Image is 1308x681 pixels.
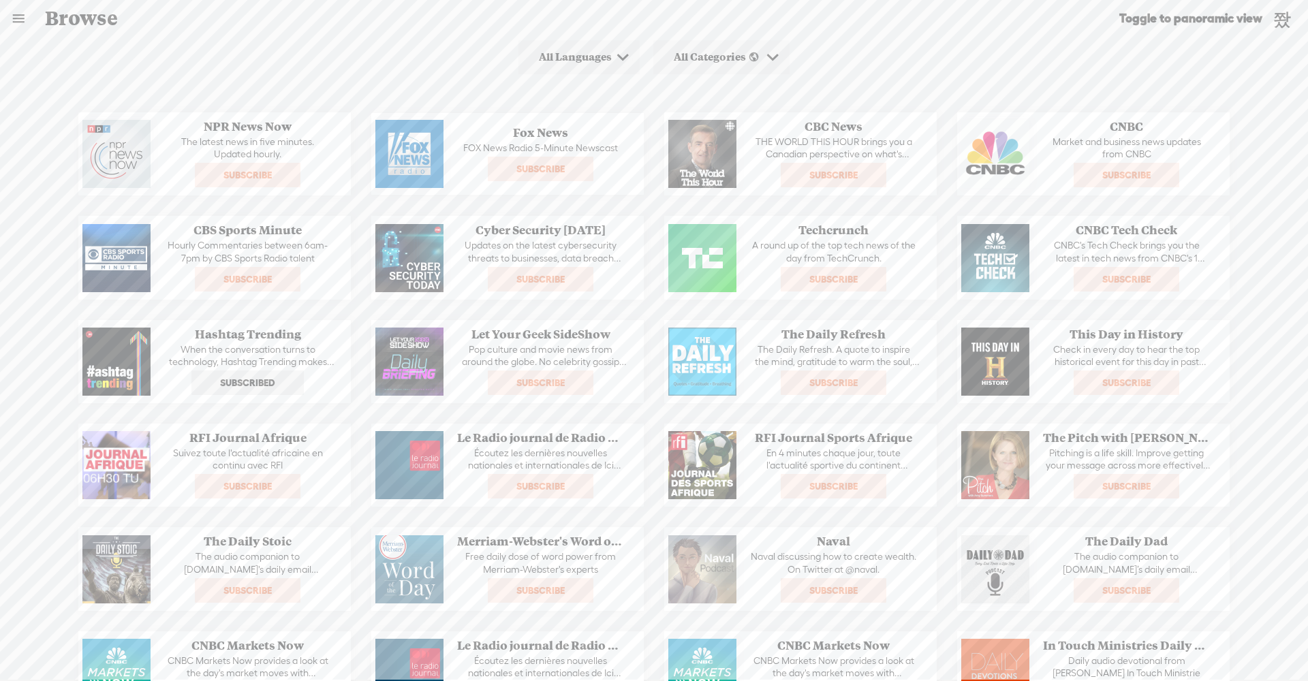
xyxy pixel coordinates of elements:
p: THE WORLD THIS HOUR brings you a Canadian perspective on what's happening here, and around the wo... [743,136,924,160]
img: http%3A%2F%2Fres.cloudinary.com%2Ftrebble-fm%2Fimage%2Fupload%2Fv1549838910%2Fcom.trebble.trebble... [82,535,151,603]
span: Subscribe [782,580,885,601]
span: Subscribe [196,164,299,186]
span: CNBC Tech Check [1036,223,1217,238]
p: When the conversation turns to technology, Hashtag Trending makes sure you’re in the know. We rev... [157,343,338,368]
span: Subscribe [489,475,592,497]
img: http%3A%2F%2Fres.cloudinary.com%2Ftrebble-fm%2Fimage%2Fupload%2Fv1543595605%2Fcom.trebble.trebble... [82,328,151,396]
p: En 4 minutes chaque jour, toute l'actualité sportive du continent africain et des sportifs [DEMOG... [743,447,924,471]
p: The audio companion to [DOMAIN_NAME]’s daily email meditations on fatherhood, read by [PERSON_NAM... [1036,550,1217,575]
span: Subscribe [1075,475,1178,497]
img: http%3A%2F%2Fres.cloudinary.com%2Ftrebble-fm%2Fimage%2Fupload%2Fv1611680116%2Fcom.trebble.trebble... [961,120,1029,188]
span: Hashtag Trending [157,327,338,342]
span: Subscribe [782,372,885,394]
img: http%3A%2F%2Fres.cloudinary.com%2Ftrebble-fm%2Fimage%2Fupload%2Fv1543789834%2Fcom.trebble.trebble... [82,431,151,499]
p: Daily audio devotional from [PERSON_NAME] In Touch Ministrie [1036,654,1217,679]
img: http%3A%2F%2Fres.cloudinary.com%2Ftrebble-fm%2Fimage%2Fupload%2Fv1542839103%2Fcom.trebble.trebble... [375,120,443,188]
span: Subscribe [782,475,885,497]
img: http%3A%2F%2Fres.cloudinary.com%2Ftrebble-fm%2Fimage%2Fupload%2Fv1543775769%2Fcom.trebble.trebble... [375,224,443,292]
div: All Categories [674,50,762,64]
p: CNBC Markets Now provides a look at the day's market moves with commentary and analysis from [PER... [743,654,924,679]
img: http%3A%2F%2Fres.cloudinary.com%2Ftrebble-fm%2Fimage%2Fupload%2Fv1553865821%2Fcom.trebble.trebble... [668,535,736,603]
span: The Daily Stoic [157,534,338,549]
span: Subscribe [1075,580,1178,601]
span: Cyber Security [DATE] [450,223,631,238]
p: Écoutez les dernières nouvelles nationales et internationales de Ici Radio-Canada Première. [450,447,631,471]
span: This Day in History [1036,327,1217,342]
span: Merriam-Webster's Word of the Day [450,534,631,549]
p: A round up of the top tech news of the day from TechCrunch. [743,239,924,264]
span: Le Radio journal de Radio Canada [450,638,631,653]
span: CBS Sports Minute [157,223,338,238]
p: CNBC Markets Now provides a look at the day's market moves with commentary and analysis from [PER... [157,654,338,679]
span: Subscribe [489,580,592,601]
span: Subscribe [1075,164,1178,186]
img: http%3A%2F%2Fres.cloudinary.com%2Ftrebble-fm%2Fimage%2Fupload%2Fv1542841377%2Fcom.trebble.trebble... [668,120,736,188]
img: http%3A%2F%2Fres.cloudinary.com%2Ftrebble-fm%2Fimage%2Fupload%2Fv1559462339%2Fcom.trebble.trebble... [961,224,1029,292]
img: http%3A%2F%2Fres.cloudinary.com%2Ftrebble-fm%2Fimage%2Fupload%2Fv1554661029%2Fcom.trebble.trebble... [375,328,443,396]
img: http%3A%2F%2Fres.cloudinary.com%2Ftrebble-fm%2Fimage%2Fupload%2Fv1580255756%2Fcom.trebble.trebble... [961,535,1029,603]
span: Le Radio journal de Radio Canada [450,430,631,445]
p: Market and business news updates from CNBC [1036,136,1217,160]
span: Naval [743,534,924,549]
span: The Daily Dad [1036,534,1217,549]
p: Check in every day to hear the top historical event for this day in past years. [1036,343,1217,368]
span: RFI Journal Afrique [157,430,338,445]
img: http%3A%2F%2Fres.cloudinary.com%2Ftrebble-fm%2Fimage%2Fupload%2Fv1543790162%2Fcom.trebble.trebble... [668,431,736,499]
img: http%3A%2F%2Fres.cloudinary.com%2Ftrebble-fm%2Fimage%2Fupload%2Fv1552586185%2Fcom.trebble.trebble... [668,224,736,292]
img: http%3A%2F%2Fres.cloudinary.com%2Ftrebble-fm%2Fimage%2Fupload%2Fv1543533050%2Fcom.trebble.trebble... [82,224,151,292]
p: Hourly Commentaries between 6am-7pm by CBS Sports Radio talent [157,239,338,264]
span: Let Your Geek SideShow [450,327,631,342]
p: The audio companion to [DOMAIN_NAME]'s daily email meditations, read by [PERSON_NAME]. Each daily... [157,550,338,575]
span: The Pitch with [PERSON_NAME] [1036,430,1217,445]
span: CNBC Markets Now [157,638,338,653]
img: http%3A%2F%2Fres.cloudinary.com%2Ftrebble-fm%2Fimage%2Fupload%2Fv1530228332%2Fcom.trebble.trebble... [668,328,736,396]
img: http%3A%2F%2Fres.cloudinary.com%2Ftrebble-fm%2Fimage%2Fupload%2Fv1543783444%2Fcom.trebble.trebble... [375,431,443,499]
span: Subscribed [193,372,302,394]
span: Subscribe [782,164,885,186]
p: CNBC's Tech Check brings you the latest in tech news from CNBC's 1 Market in the heart of [GEOGRA... [1036,239,1217,264]
div: All Languages [539,50,612,64]
p: Naval discussing how to create wealth. On Twitter at @naval. [743,550,924,575]
span: Subscribe [1075,372,1178,394]
img: http%3A%2F%2Fres.cloudinary.com%2Ftrebble-fm%2Fimage%2Fupload%2Fv1579820494%2Fcom.trebble.trebble... [961,431,1029,499]
span: RFI Journal Sports Afrique [743,430,924,445]
p: FOX News Radio 5-Minute Newscast [450,142,631,154]
span: CBC News [743,119,924,134]
p: The Daily Refresh. A quote to inspire the mind, gratitude to warm the soul, and guided breathing ... [743,343,924,368]
p: Suivez toute l'actualité africaine en continu avec RFI [157,447,338,471]
p: Free daily dose of word power from Merriam-Webster's experts [450,550,631,575]
span: Techcrunch [743,223,924,238]
span: Fox News [450,125,631,140]
span: The Daily Refresh [743,327,924,342]
p: Écoutez les dernières nouvelles nationales et internationales de Ici Radio-Canada Première. [450,654,631,679]
span: Toggle to panoramic view [1119,10,1262,26]
img: http%3A%2F%2Fres.cloudinary.com%2Ftrebble-fm%2Fimage%2Fupload%2Fv1580254825%2Fcom.trebble.trebble... [375,535,443,603]
p: Pop culture and movie news from around the globe. No celebrity gossip here, just the most importa... [450,343,631,368]
span: NPR News Now [157,119,338,134]
div: Browse [35,1,1104,36]
p: The latest news in five minutes. Updated hourly. [157,136,338,160]
span: Subscribe [196,580,299,601]
span: Subscribe [489,268,592,290]
p: Pitching is a life skill. Improve getting your message across more effectively using [DATE] techn... [1036,447,1217,471]
span: Subscribe [489,372,592,394]
span: Subscribe [1075,268,1178,290]
span: In Touch Ministries Daily Devotions [1036,638,1217,653]
img: http%3A%2F%2Fres.cloudinary.com%2Ftrebble-fm%2Fimage%2Fupload%2Fv1542838297%2Fcom.trebble.trebble... [82,120,151,188]
img: http%3A%2F%2Fres.cloudinary.com%2Ftrebble-fm%2Fimage%2Fupload%2Fv1580769991%2Fcom.trebble.trebble... [961,328,1029,396]
span: CNBC [1036,119,1217,134]
span: Subscribe [196,475,299,497]
span: Subscribe [782,268,885,290]
p: Updates on the latest cybersecurity threats to businesses, data breach disclosures, and how you c... [450,239,631,264]
span: Subscribe [196,268,299,290]
span: CNBC Markets Now [743,638,924,653]
span: Subscribe [489,158,592,180]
